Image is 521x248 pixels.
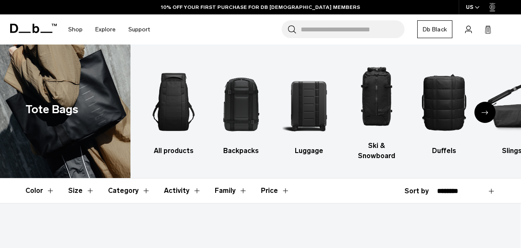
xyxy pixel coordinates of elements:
a: Db Luggage [283,62,335,156]
button: Toggle Filter [164,178,201,203]
a: Db Backpacks [215,62,268,156]
h3: Duffels [418,146,471,156]
a: Support [128,14,150,45]
h3: Ski & Snowboard [350,141,403,161]
a: Shop [68,14,83,45]
nav: Main Navigation [62,14,156,45]
a: 10% OFF YOUR FIRST PURCHASE FOR DB [DEMOGRAPHIC_DATA] MEMBERS [161,3,360,11]
button: Toggle Price [261,178,290,203]
button: Toggle Filter [25,178,55,203]
img: Db [418,62,471,142]
button: Toggle Filter [108,178,150,203]
a: Db All products [147,62,200,156]
img: Db [147,62,200,142]
a: Db Black [417,20,452,38]
h3: Luggage [283,146,335,156]
li: 4 / 10 [350,57,403,161]
div: Next slide [474,102,496,123]
h3: Backpacks [215,146,268,156]
h3: All products [147,146,200,156]
a: Db Duffels [418,62,471,156]
h1: Tote Bags [25,101,78,118]
img: Db [215,62,268,142]
a: Db Ski & Snowboard [350,57,403,161]
a: Explore [95,14,116,45]
li: 2 / 10 [215,62,268,156]
button: Toggle Filter [68,178,94,203]
button: Toggle Filter [215,178,247,203]
img: Db [283,62,335,142]
li: 5 / 10 [418,62,471,156]
li: 3 / 10 [283,62,335,156]
img: Db [350,57,403,137]
li: 1 / 10 [147,62,200,156]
